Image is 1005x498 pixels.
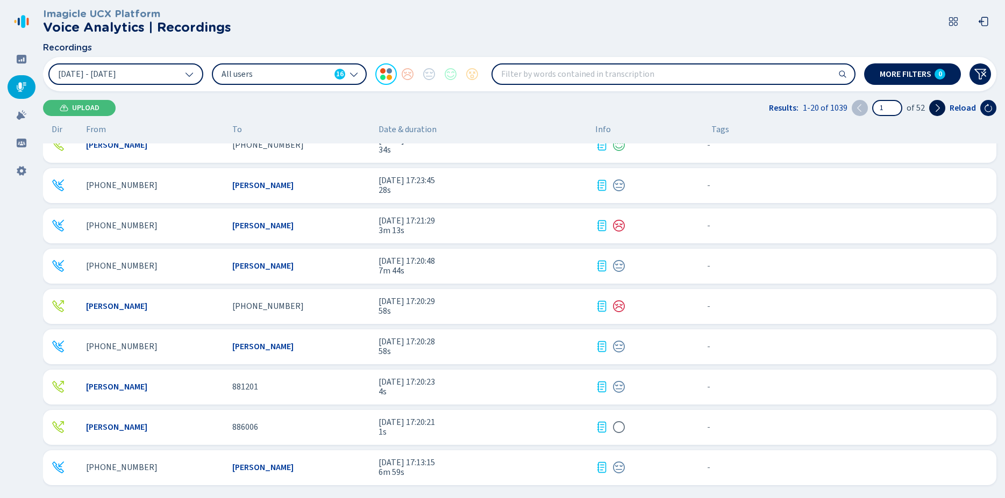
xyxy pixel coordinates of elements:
[86,125,106,134] span: From
[52,139,65,151] svg: telephone-outbound
[52,125,62,134] span: Dir
[52,139,65,151] div: Outgoing call
[52,380,65,393] div: Outgoing call
[612,380,625,393] svg: icon-emoji-neutral
[379,185,587,195] span: 28s
[595,179,608,192] div: Transcription available
[58,70,116,78] span: [DATE] - [DATE]
[86,221,158,230] span: [PHONE_NUMBER]
[707,140,710,150] span: No tags assigned
[929,100,945,116] button: Next page
[86,463,158,472] span: [PHONE_NUMBER]
[595,259,608,272] div: Transcription available
[52,179,65,192] div: Incoming call
[595,139,608,151] svg: journal-text
[232,221,294,230] span: [PERSON_NAME]
[493,64,854,84] input: Filter by words contained in transcription
[52,421,65,434] svg: telephone-outbound
[379,458,587,467] span: [DATE] 17:13:15
[595,461,608,474] svg: journal-text
[86,422,147,432] span: [PERSON_NAME]
[974,68,987,81] svg: funnel-disabled
[379,216,587,226] span: [DATE] 17:21:29
[595,340,608,353] svg: journal-text
[980,100,996,116] button: Reload the current page
[707,221,710,230] span: No tags assigned
[707,261,710,271] span: No tags assigned
[52,300,65,313] svg: telephone-outbound
[52,380,65,393] svg: telephone-outbound
[86,261,158,271] span: [PHONE_NUMBER]
[16,82,27,92] svg: mic-fill
[52,461,65,474] svg: telephone-inbound
[612,219,625,232] div: Negative sentiment
[232,181,294,190] span: [PERSON_NAME]
[86,301,147,311] span: [PERSON_NAME]
[852,100,868,116] button: Previous page
[595,259,608,272] svg: journal-text
[595,380,608,393] svg: journal-text
[16,138,27,148] svg: groups-filled
[379,256,587,266] span: [DATE] 17:20:48
[379,417,587,427] span: [DATE] 17:20:21
[8,159,35,183] div: Settings
[856,104,864,112] svg: chevron-left
[379,176,587,185] span: [DATE] 17:23:45
[86,181,158,190] span: [PHONE_NUMBER]
[379,306,587,316] span: 58s
[379,337,587,347] span: [DATE] 17:20:28
[595,300,608,313] svg: journal-text
[43,43,92,53] span: Recordings
[379,226,587,235] span: 3m 13s
[803,103,847,113] span: 1-20 of 1039
[232,382,258,392] span: 881201
[707,382,710,392] span: No tags assigned
[232,342,294,351] span: [PERSON_NAME]
[769,103,799,113] span: Results:
[379,297,587,306] span: [DATE] 17:20:29
[595,125,611,134] span: Info
[86,342,158,351] span: [PHONE_NUMBER]
[379,427,587,437] span: 1s
[612,461,625,474] svg: icon-emoji-neutral
[52,219,65,232] svg: telephone-inbound
[379,467,587,477] span: 6m 59s
[612,380,625,393] div: Neutral sentiment
[379,377,587,387] span: [DATE] 17:20:23
[8,103,35,127] div: Alarms
[232,140,304,150] span: [PHONE_NUMBER]
[379,347,587,356] span: 58s
[907,103,925,113] span: of 52
[880,70,931,78] span: More filters
[52,259,65,272] div: Incoming call
[16,54,27,64] svg: dashboard-filled
[707,342,710,351] span: No tags assigned
[612,259,625,272] div: Neutral sentiment
[222,68,330,80] span: All users
[8,75,35,99] div: Recordings
[379,266,587,276] span: 7m 44s
[595,461,608,474] div: Transcription available
[86,140,147,150] span: [PERSON_NAME]
[336,69,344,80] span: 16
[52,259,65,272] svg: telephone-inbound
[350,70,358,78] svg: chevron-down
[707,181,710,190] span: No tags assigned
[16,110,27,120] svg: alarm-filled
[52,300,65,313] div: Outgoing call
[612,179,625,192] svg: icon-emoji-neutral
[52,340,65,353] svg: telephone-inbound
[52,461,65,474] div: Incoming call
[379,145,587,155] span: 34s
[612,139,625,151] div: Positive sentiment
[232,125,242,134] span: To
[595,139,608,151] div: Transcription available
[612,179,625,192] div: Neutral sentiment
[52,219,65,232] div: Incoming call
[612,421,625,434] svg: icon-emoji-silent
[612,461,625,474] div: Neutral sentiment
[52,421,65,434] div: Outgoing call
[43,8,231,20] h3: Imagicle UCX Platform
[86,382,147,392] span: [PERSON_NAME]
[707,422,710,432] span: No tags assigned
